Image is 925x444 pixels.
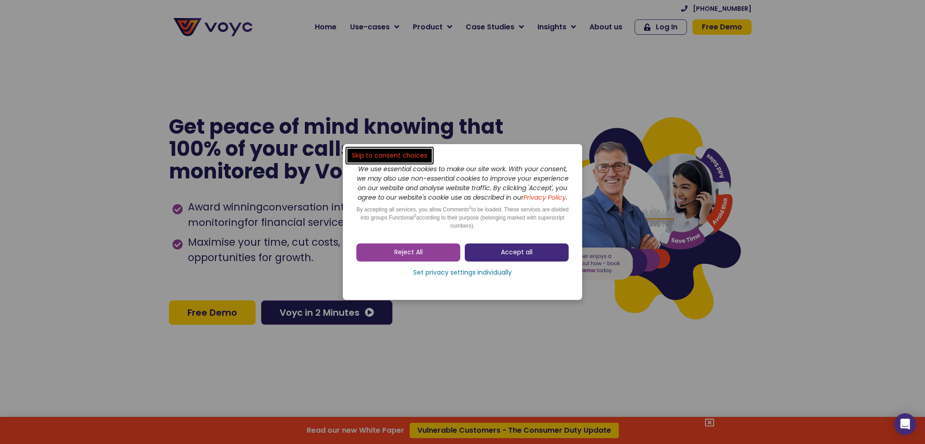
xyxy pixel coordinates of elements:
span: Reject All [394,248,423,257]
a: Privacy Policy [186,188,229,197]
a: Accept all [465,243,569,262]
span: Accept all [501,248,533,257]
a: Privacy Policy [523,193,566,202]
a: Set privacy settings individually [356,266,569,280]
span: Phone [120,36,142,47]
a: Reject All [356,243,460,262]
a: Skip to consent choices [347,149,432,163]
i: We use essential cookies to make our site work. With your consent, we may also use non-essential ... [357,164,569,202]
sup: 2 [414,213,416,218]
span: By accepting all services, you allow Comments to be loaded. These services are divided into group... [356,206,569,229]
sup: 2 [469,205,472,210]
span: Job title [120,73,150,84]
span: Set privacy settings individually [413,268,512,277]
